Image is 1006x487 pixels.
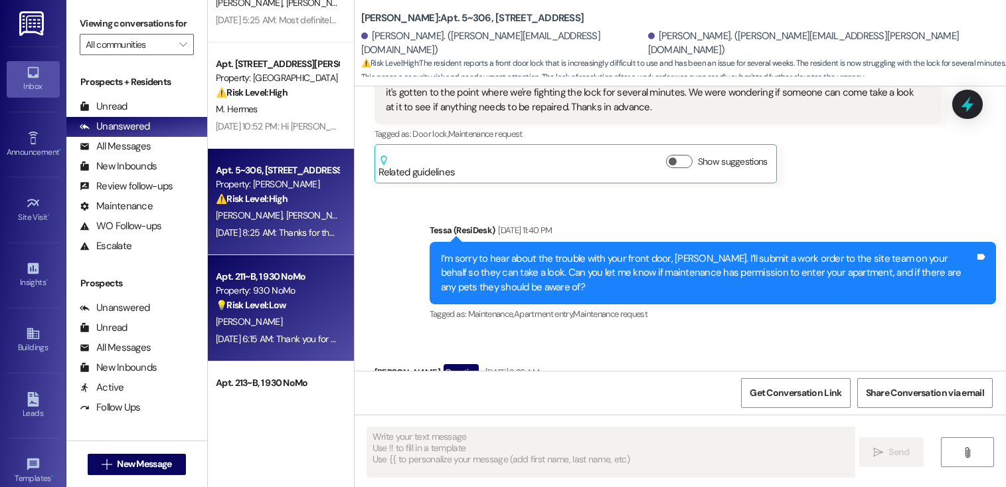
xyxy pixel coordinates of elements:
[386,72,920,114] div: Good evening. Our front door has become increasingly difficult to lock. It's been several weeks w...
[80,199,153,213] div: Maintenance
[117,457,171,471] span: New Message
[80,140,151,153] div: All Messages
[80,179,173,193] div: Review follow-ups
[7,388,60,424] a: Leads
[7,257,60,293] a: Insights •
[46,276,48,285] span: •
[962,447,972,458] i: 
[361,56,1006,85] span: : The resident reports a front door lock that is increasingly difficult to use and has been an is...
[430,304,996,324] div: Tagged as:
[468,308,514,320] span: Maintenance ,
[80,301,150,315] div: Unanswered
[7,192,60,228] a: Site Visit •
[66,437,207,451] div: Residents
[66,276,207,290] div: Prospects
[19,11,46,36] img: ResiDesk Logo
[80,100,127,114] div: Unread
[80,341,151,355] div: All Messages
[80,381,124,395] div: Active
[648,29,996,58] div: [PERSON_NAME]. ([PERSON_NAME][EMAIL_ADDRESS][PERSON_NAME][DOMAIN_NAME])
[866,386,984,400] span: Share Conversation via email
[430,223,996,242] div: Tessa (ResiDesk)
[48,211,50,220] span: •
[495,223,552,237] div: [DATE] 11:40 PM
[514,308,574,320] span: Apartment entry ,
[88,454,186,475] button: New Message
[698,155,768,169] label: Show suggestions
[80,219,161,233] div: WO Follow-ups
[444,364,479,381] div: Question
[441,252,975,294] div: I’m sorry to hear about the trouble with your front door, [PERSON_NAME]. I’ll submit a work order...
[448,128,523,140] span: Maintenance request
[179,39,187,50] i: 
[857,378,993,408] button: Share Conversation via email
[482,365,539,379] div: [DATE] 9:28 AM
[80,159,157,173] div: New Inbounds
[59,146,61,155] span: •
[873,447,883,458] i: 
[102,459,112,470] i: 
[80,120,150,134] div: Unanswered
[375,124,941,144] div: Tagged as:
[361,29,645,58] div: [PERSON_NAME]. ([PERSON_NAME][EMAIL_ADDRESS][DOMAIN_NAME])
[750,386,841,400] span: Get Conversation Link
[51,472,53,481] span: •
[573,308,647,320] span: Maintenance request
[361,11,584,25] b: [PERSON_NAME]: Apt. 5~306, [STREET_ADDRESS]
[7,322,60,358] a: Buildings
[80,13,194,34] label: Viewing conversations for
[66,75,207,89] div: Prospects + Residents
[80,361,157,375] div: New Inbounds
[888,445,909,459] span: Send
[86,34,173,55] input: All communities
[80,321,127,335] div: Unread
[80,239,131,253] div: Escalate
[412,128,448,140] span: Door lock ,
[378,155,456,179] div: Related guidelines
[859,437,924,467] button: Send
[741,378,850,408] button: Get Conversation Link
[361,58,418,68] strong: ⚠️ Risk Level: High
[80,401,141,415] div: Follow Ups
[7,61,60,97] a: Inbox
[375,364,681,385] div: [PERSON_NAME]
